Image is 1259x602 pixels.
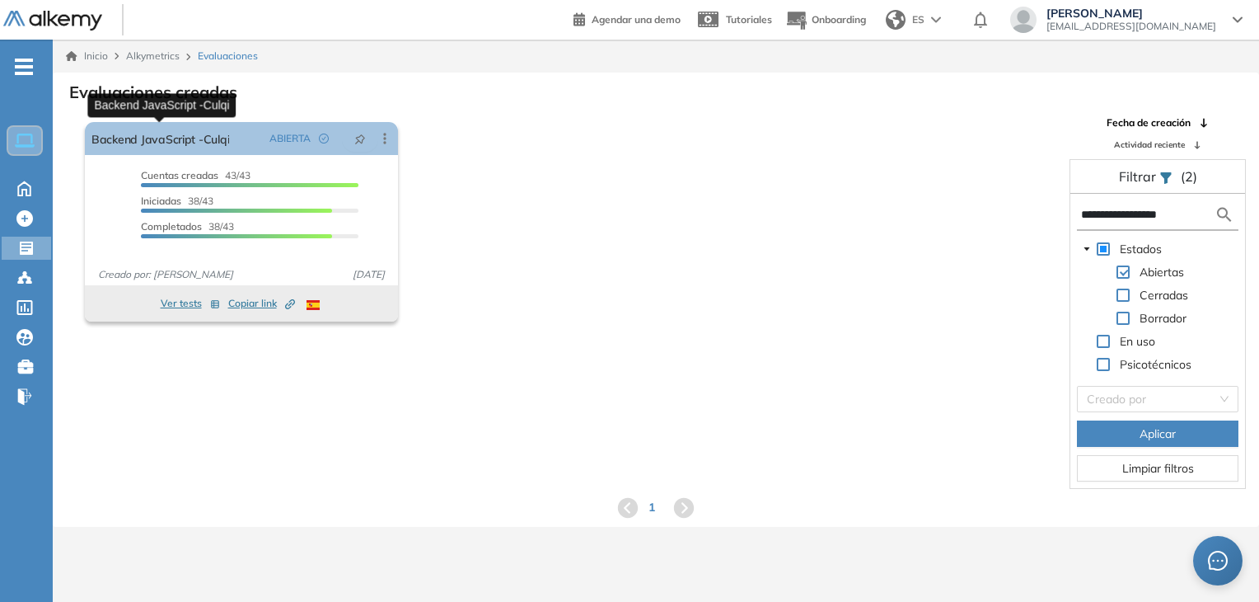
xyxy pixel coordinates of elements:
[1120,334,1155,349] span: En uso
[87,93,236,117] div: Backend JavaScript -Culqi
[1116,355,1195,374] span: Psicotécnicos
[1119,168,1159,185] span: Filtrar
[91,122,229,155] a: Backend JavaScript -Culqi
[785,2,866,38] button: Onboarding
[307,300,320,310] img: ESP
[1046,20,1216,33] span: [EMAIL_ADDRESS][DOMAIN_NAME]
[1140,311,1186,326] span: Borrador
[1120,242,1162,256] span: Estados
[126,49,180,62] span: Alkymetrics
[1181,167,1197,186] span: (2)
[1122,459,1194,477] span: Limpiar filtros
[141,220,234,233] span: 38/43
[141,169,250,181] span: 43/43
[141,195,213,207] span: 38/43
[1083,245,1091,253] span: caret-down
[66,49,108,63] a: Inicio
[1140,288,1188,303] span: Cerradas
[648,499,655,516] span: 1
[1116,239,1165,259] span: Estados
[1136,285,1191,305] span: Cerradas
[342,125,378,152] button: pushpin
[1140,265,1184,280] span: Abiertas
[198,49,258,63] span: Evaluaciones
[141,195,181,207] span: Iniciadas
[228,296,295,311] span: Copiar link
[228,294,295,313] button: Copiar link
[1107,115,1191,130] span: Fecha de creación
[812,13,866,26] span: Onboarding
[1120,357,1191,372] span: Psicotécnicos
[1116,332,1158,351] span: En uso
[1140,425,1176,443] span: Aplicar
[573,8,681,28] a: Agendar una demo
[141,169,218,181] span: Cuentas creadas
[269,131,311,146] span: ABIERTA
[161,294,220,313] button: Ver tests
[1215,205,1234,225] img: search icon
[886,10,906,30] img: world
[15,65,33,68] i: -
[1077,455,1238,482] button: Limpiar filtros
[1208,551,1229,571] span: message
[931,16,941,23] img: arrow
[3,11,102,31] img: Logo
[1136,262,1187,282] span: Abiertas
[91,267,240,282] span: Creado por: [PERSON_NAME]
[346,267,391,282] span: [DATE]
[1136,308,1190,328] span: Borrador
[912,12,924,27] span: ES
[1046,7,1216,20] span: [PERSON_NAME]
[69,82,237,102] h3: Evaluaciones creadas
[354,132,366,145] span: pushpin
[319,134,329,143] span: check-circle
[1114,139,1185,151] span: Actividad reciente
[726,13,772,26] span: Tutoriales
[1077,421,1238,447] button: Aplicar
[592,13,681,26] span: Agendar una demo
[141,220,202,233] span: Completados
